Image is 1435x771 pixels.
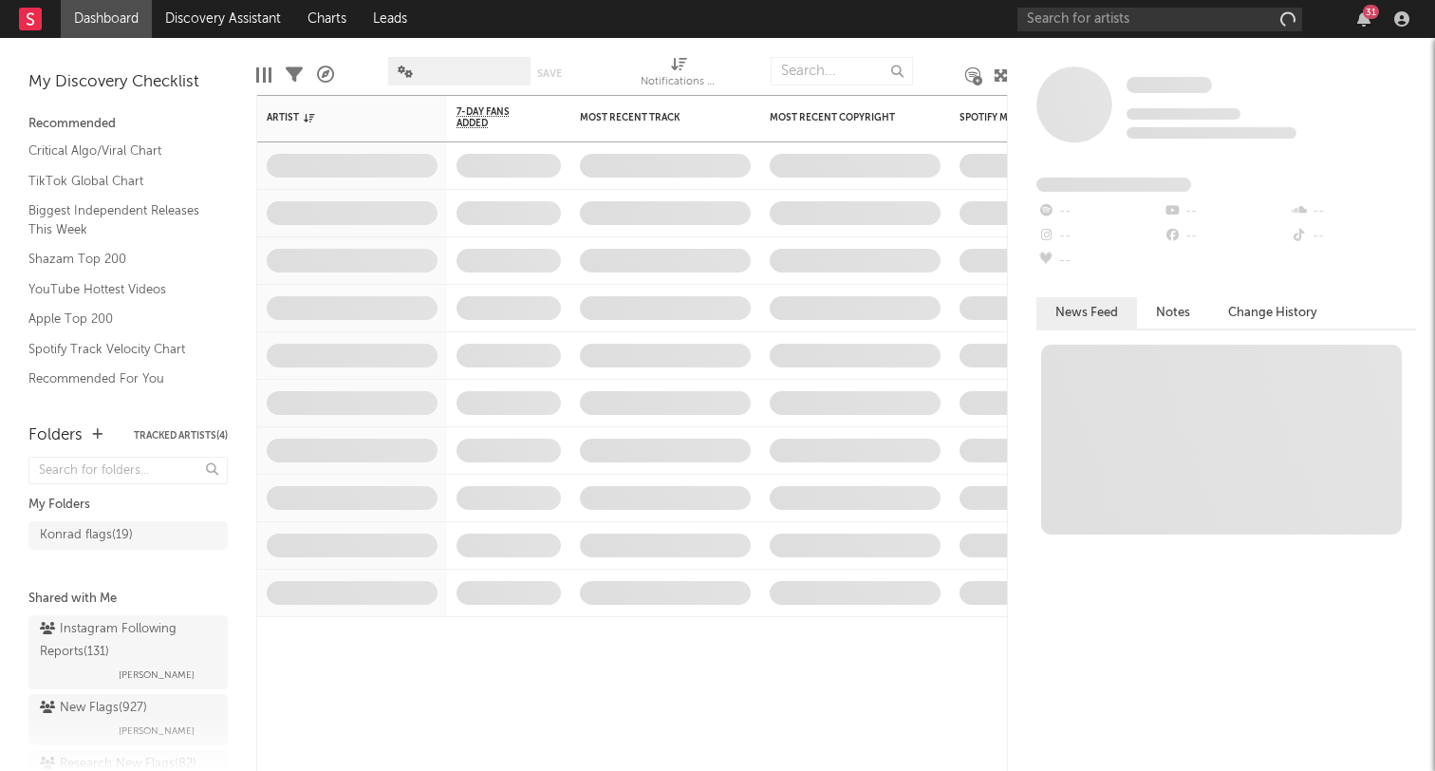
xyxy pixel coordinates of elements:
[457,106,532,129] span: 7-Day Fans Added
[771,57,913,85] input: Search...
[28,113,228,136] div: Recommended
[1036,297,1137,329] button: News Feed
[1036,199,1163,224] div: --
[28,171,209,192] a: TikTok Global Chart
[28,521,228,550] a: Konrad flags(19)
[267,112,409,123] div: Artist
[28,424,83,447] div: Folders
[40,618,212,664] div: Instagram Following Reports ( 131 )
[1127,76,1212,95] a: Some Artist
[28,457,228,484] input: Search for folders...
[28,249,209,270] a: Shazam Top 200
[641,71,717,94] div: Notifications (Artist)
[1036,224,1163,249] div: --
[119,720,195,743] span: [PERSON_NAME]
[1357,11,1370,27] button: 31
[1163,224,1289,249] div: --
[960,112,1102,123] div: Spotify Monthly Listeners
[1036,249,1163,273] div: --
[28,309,209,329] a: Apple Top 200
[317,47,334,103] div: A&R Pipeline
[641,47,717,103] div: Notifications (Artist)
[770,112,912,123] div: Most Recent Copyright
[28,141,209,161] a: Critical Algo/Viral Chart
[1209,297,1336,329] button: Change History
[1127,108,1240,120] span: Tracking Since: [DATE]
[286,47,303,103] div: Filters
[1036,178,1191,192] span: Fans Added by Platform
[1290,199,1416,224] div: --
[28,588,228,611] div: Shared with Me
[1127,127,1296,139] span: 0 fans last week
[28,368,209,389] a: Recommended For You
[119,664,195,686] span: [PERSON_NAME]
[40,697,147,720] div: New Flags ( 927 )
[537,68,562,79] button: Save
[1017,8,1302,31] input: Search for artists
[1163,199,1289,224] div: --
[134,431,228,441] button: Tracked Artists(4)
[256,47,271,103] div: Edit Columns
[1137,297,1209,329] button: Notes
[28,200,209,239] a: Biggest Independent Releases This Week
[1363,5,1379,19] div: 31
[28,279,209,300] a: YouTube Hottest Videos
[40,524,133,547] div: Konrad flags ( 19 )
[28,615,228,689] a: Instagram Following Reports(131)[PERSON_NAME]
[1290,224,1416,249] div: --
[28,339,209,360] a: Spotify Track Velocity Chart
[580,112,722,123] div: Most Recent Track
[28,694,228,745] a: New Flags(927)[PERSON_NAME]
[28,494,228,517] div: My Folders
[1127,77,1212,93] span: Some Artist
[28,71,228,94] div: My Discovery Checklist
